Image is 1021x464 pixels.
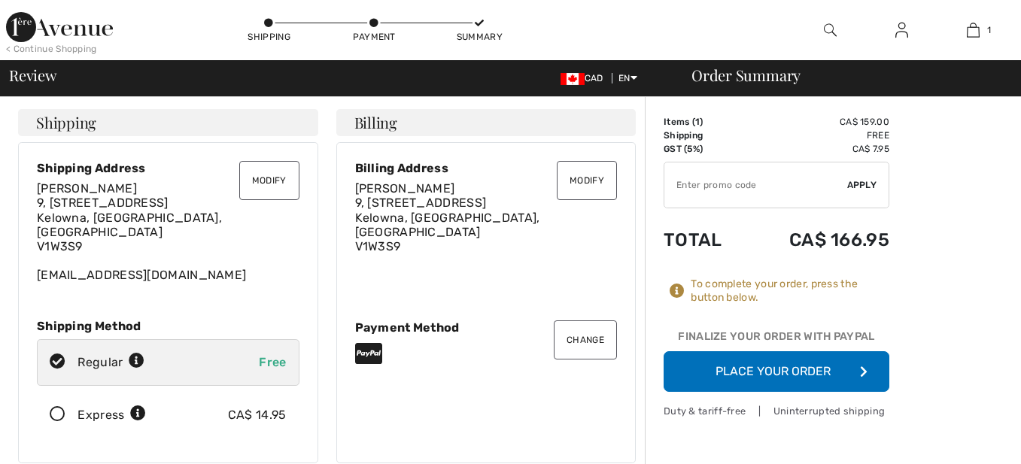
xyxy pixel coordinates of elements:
span: 1 [695,117,700,127]
td: GST (5%) [664,142,746,156]
div: Express [77,406,146,424]
td: CA$ 159.00 [746,115,889,129]
div: Payment Method [355,320,618,335]
div: To complete your order, press the button below. [691,277,889,305]
img: My Bag [967,21,980,39]
input: Promo code [664,162,847,208]
div: Order Summary [673,68,1012,83]
div: Shipping Address [37,161,299,175]
img: search the website [824,21,837,39]
td: Shipping [664,129,746,142]
span: 9, [STREET_ADDRESS] Kelowna, [GEOGRAPHIC_DATA], [GEOGRAPHIC_DATA] V1W3S9 [355,196,540,253]
td: CA$ 7.95 [746,142,889,156]
a: 1 [938,21,1008,39]
a: Sign In [883,21,920,40]
span: [PERSON_NAME] [355,181,455,196]
span: CAD [561,73,609,83]
div: Shipping [247,30,292,44]
button: Change [554,320,617,359]
img: Canadian Dollar [561,73,585,85]
button: Modify [239,161,299,200]
div: CA$ 14.95 [228,406,287,424]
button: Modify [557,161,617,200]
div: Regular [77,353,144,372]
div: Duty & tariff-free | Uninterrupted shipping [664,404,889,418]
div: Summary [457,30,502,44]
td: CA$ 166.95 [746,214,889,265]
span: Review [9,68,56,83]
div: < Continue Shopping [6,42,97,56]
td: Total [664,214,746,265]
span: 9, [STREET_ADDRESS] Kelowna, [GEOGRAPHIC_DATA], [GEOGRAPHIC_DATA] V1W3S9 [37,196,222,253]
span: EN [618,73,637,83]
div: Billing Address [355,161,618,175]
div: [EMAIL_ADDRESS][DOMAIN_NAME] [37,181,299,282]
button: Place Your Order [664,351,889,392]
span: [PERSON_NAME] [37,181,137,196]
div: Finalize Your Order with PayPal [664,329,889,351]
span: Shipping [36,115,96,130]
span: Apply [847,178,877,192]
img: My Info [895,21,908,39]
td: Items ( ) [664,115,746,129]
div: Shipping Method [37,319,299,333]
span: 1 [987,23,991,37]
span: Billing [354,115,397,130]
td: Free [746,129,889,142]
img: 1ère Avenue [6,12,113,42]
div: Payment [351,30,397,44]
span: Free [259,355,286,369]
